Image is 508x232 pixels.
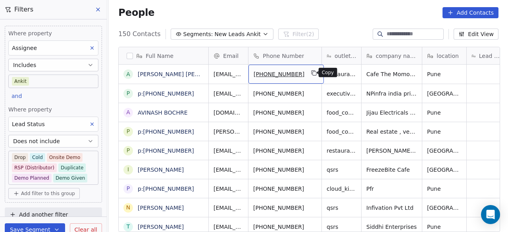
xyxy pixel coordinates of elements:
p: Copy [322,69,334,76]
span: [GEOGRAPHIC_DATA] [427,204,462,212]
div: N [126,203,130,212]
span: Pune [427,70,462,78]
button: Edit View [454,29,498,40]
span: outlet type [335,52,356,60]
span: [EMAIL_ADDRESS][DOMAIN_NAME] [214,90,243,98]
span: Cafe The Momos Hub [366,70,417,78]
button: Filter(2) [278,29,319,40]
div: T [127,222,130,231]
span: executive_kitchens [327,90,356,98]
span: [PERSON_NAME] agency [366,147,417,155]
div: p [127,89,130,98]
span: Jijau Electricals and services [366,109,417,117]
div: Email [209,47,248,64]
span: Infivation Pvt Ltd [366,204,417,212]
span: Full Name [146,52,173,60]
span: [EMAIL_ADDRESS][DOMAIN_NAME] [214,204,243,212]
a: [PERSON_NAME] [138,167,184,173]
span: Siddhi Enterprises [366,223,417,231]
div: p [127,184,130,193]
div: A [127,70,131,79]
span: [GEOGRAPHIC_DATA] [427,147,462,155]
a: AVINASH BOCHRE [138,109,188,116]
span: [EMAIL_ADDRESS][DOMAIN_NAME] [214,70,243,78]
a: [PERSON_NAME] [138,205,184,211]
span: Segments: [183,30,213,38]
span: Pune [427,109,462,117]
button: Add Contacts [443,7,498,18]
span: restaurants [327,70,356,78]
span: [GEOGRAPHIC_DATA] [427,90,462,98]
span: [EMAIL_ADDRESS][DOMAIN_NAME] [214,147,243,155]
div: outlet type [322,47,361,64]
span: Email [223,52,239,60]
a: p:[PHONE_NUMBER] [138,186,194,192]
div: location [422,47,466,64]
a: p:[PHONE_NUMBER] [138,128,194,135]
div: company name [362,47,422,64]
span: Lead Source [479,52,502,60]
span: [PHONE_NUMBER] [253,204,317,212]
div: I [127,165,129,174]
div: p [127,127,130,136]
span: Phone Number [263,52,304,60]
span: [PHONE_NUMBER] [253,166,317,174]
span: [PHONE_NUMBER] [253,223,317,231]
span: NPinfra india private limited [366,90,417,98]
span: [DOMAIN_NAME][EMAIL_ADDRESS][DOMAIN_NAME] [214,109,243,117]
span: Pune [427,223,462,231]
span: Pune [427,185,462,193]
span: [PHONE_NUMBER] [254,70,304,78]
a: p:[PHONE_NUMBER] [138,90,194,97]
span: [PHONE_NUMBER] [253,90,317,98]
span: People [118,7,154,19]
div: Phone Number [248,47,321,64]
span: [PHONE_NUMBER] [253,109,317,117]
a: [PERSON_NAME] [PERSON_NAME] [138,71,232,77]
span: qsrs [327,204,356,212]
span: qsrs [327,223,356,231]
span: New Leads Ankit [215,30,261,38]
span: [PHONE_NUMBER] [253,147,317,155]
span: cloud_kitchen [327,185,356,193]
span: FreezeBite Cafe [366,166,417,174]
span: [EMAIL_ADDRESS][DOMAIN_NAME] [214,166,243,174]
span: [PHONE_NUMBER] [253,185,317,193]
span: food_consultants [327,109,356,117]
div: A [127,108,131,117]
div: p [127,146,130,155]
div: Full Name [119,47,208,64]
span: location [437,52,459,60]
span: [EMAIL_ADDRESS][DOMAIN_NAME] [214,185,243,193]
span: [PERSON_NAME][EMAIL_ADDRESS][DOMAIN_NAME] [214,128,243,136]
div: Open Intercom Messenger [481,205,500,224]
a: p:[PHONE_NUMBER] [138,148,194,154]
span: food_consultants [327,128,356,136]
a: [PERSON_NAME] [138,224,184,230]
span: Real estate , vegetables business [366,128,417,136]
span: 150 Contacts [118,29,160,39]
span: Pune [427,128,462,136]
span: [GEOGRAPHIC_DATA] [427,166,462,174]
span: Pfr [366,185,417,193]
span: [EMAIL_ADDRESS][DOMAIN_NAME] [214,223,243,231]
span: [PHONE_NUMBER] [253,128,317,136]
span: qsrs [327,166,356,174]
span: company name [376,52,418,60]
span: restaurants [327,147,356,155]
div: Lead Source [467,47,506,64]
